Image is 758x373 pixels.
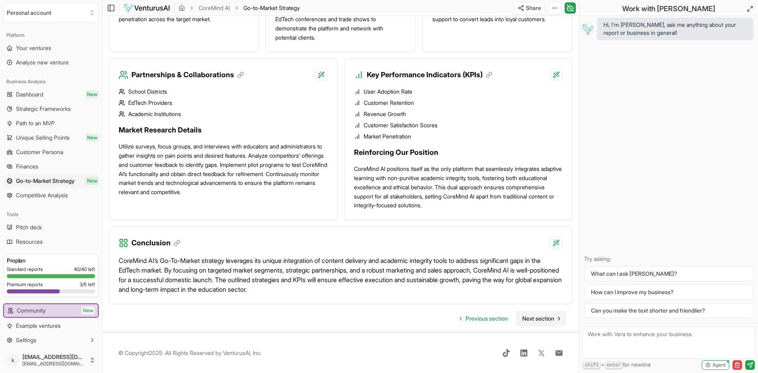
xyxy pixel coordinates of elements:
[3,3,99,22] button: Select an organization
[3,174,99,187] a: Go-to-Market StrategyNew
[119,124,328,136] h3: Market Research Details
[22,353,86,361] span: [EMAIL_ADDRESS][DOMAIN_NAME]
[3,351,99,370] button: k[EMAIL_ADDRESS][DOMAIN_NAME][EMAIL_ADDRESS][DOMAIN_NAME]
[243,4,300,11] span: Go-to-Market Strategy
[3,117,99,130] a: Path to an MVP
[16,322,61,330] span: Example ventures
[16,58,69,66] span: Analyze new venture
[581,22,594,35] img: Vera
[6,354,19,367] span: k
[622,3,715,14] h2: Work with [PERSON_NAME]
[584,285,753,300] button: How can I improve my business?
[16,336,36,344] span: Settings
[367,69,492,80] h3: Key Performance Indicators (KPIs)
[16,105,71,113] span: Strategic Frameworks
[466,315,508,323] span: Previous section
[16,44,51,52] span: Your ventures
[16,238,43,246] span: Resources
[16,90,43,98] span: Dashboard
[16,134,70,142] span: Unique Selling Points
[243,4,300,12] span: Go-to-Market Strategy
[3,88,99,101] a: DashboardNew
[603,21,747,37] span: Hi, I'm [PERSON_NAME], ask me anything about your report or business in general!
[16,177,75,185] span: Go-to-Market Strategy
[118,349,261,357] span: © Copyright 2025 . All Rights Reserved by .
[514,2,545,14] button: Share
[354,110,563,118] li: Revenue Growth
[179,4,300,12] nav: breadcrumb
[583,362,601,369] kbd: shift
[3,334,99,347] button: Settings
[86,177,99,185] span: New
[3,131,99,144] a: Unique Selling PointsNew
[3,221,99,234] a: Pitch deck
[583,361,651,369] span: + for newline
[7,266,43,273] span: Standard reports
[454,311,514,327] a: Go to previous page
[354,164,563,210] p: CoreMind AI positions itself as the only platform that seamlessly integrates adaptive learning wi...
[119,88,328,96] li: School Districts
[131,69,244,80] h3: Partnerships & Collaborations
[3,189,99,202] a: Competitive Analysis
[354,99,563,107] li: Customer Retention
[119,99,328,107] li: EdTech Providers
[119,142,328,197] p: Utilize surveys, focus groups, and interviews with educators and administrators to gather insight...
[16,119,55,127] span: Path to an MVP
[526,4,541,12] span: Share
[82,307,95,315] span: New
[16,191,68,199] span: Competitive Analysis
[22,361,86,367] span: [EMAIL_ADDRESS][DOMAIN_NAME]
[7,281,43,288] span: Premium reports
[3,208,99,221] div: Tools
[199,4,230,12] a: CoreMind AI
[454,311,566,327] nav: pagination
[86,134,99,142] span: New
[123,3,170,13] img: logo
[223,349,260,356] a: VenturusAI, Inc
[80,281,95,288] span: 3 / 5 left
[522,315,554,323] span: Next section
[3,146,99,158] a: Customer Persona
[131,237,180,249] h3: Conclusion
[3,102,99,115] a: Strategic Frameworks
[17,307,46,315] span: Community
[584,255,753,263] p: Try asking:
[119,256,563,294] p: CoreMind AI’s Go-To-Market strategy leverages its unique integration of content delivery and acad...
[74,266,95,273] span: 40 / 40 left
[3,29,99,42] div: Platform
[16,162,38,170] span: Finances
[712,362,726,368] span: Agent
[354,147,563,158] h3: Reinforcing Our Position
[86,90,99,98] span: New
[4,304,98,317] a: CommunityNew
[3,319,99,332] a: Example ventures
[702,360,729,370] button: Agent
[16,223,42,231] span: Pitch deck
[584,266,753,281] button: What can I ask [PERSON_NAME]?
[354,88,563,96] li: User Adoption Rate
[3,235,99,248] a: Resources
[3,75,99,88] div: Business Analysis
[584,303,753,318] button: Can you make the text shorter and friendlier?
[119,110,328,118] li: Academic Institutions
[16,148,63,156] span: Customer Persona
[354,132,563,140] li: Market Penetration
[516,311,566,327] a: Go to next page
[605,362,623,369] kbd: enter
[3,56,99,69] a: Analyze new venture
[3,42,99,54] a: Your ventures
[7,257,95,265] h3: Pro plan
[3,160,99,173] a: Finances
[354,121,563,129] li: Customer Satisfaction Scores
